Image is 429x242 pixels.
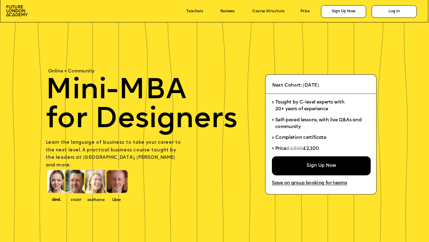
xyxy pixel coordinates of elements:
[275,135,327,140] span: Completion certificate
[275,146,287,151] span: Price:
[186,10,203,14] a: Teachers
[68,197,84,201] img: image-b2f1584c-cbf7-4a77-bbe0-f56ae6ee31f2.png
[6,5,28,16] img: image-aac980e9-41de-4c2d-a048-f29dd30a0068.png
[272,83,319,88] span: Next Cohort: [DATE]
[48,196,65,201] img: image-388f4489-9820-4c53-9b08-f7df0b8d4ae2.png
[275,100,344,112] span: Taught by C-level experts with 20+ years of experience
[300,10,310,14] a: Price
[272,181,347,186] a: Save on group booking for teams
[220,10,234,14] a: Reviews
[252,10,284,14] a: Course Structure
[46,140,182,168] span: Learn the language of business to take your career to the next level. A practical business course...
[275,118,363,129] span: Self-paced lessons, with live Q&As and community
[46,76,238,134] span: Mini-MBA for Designers
[287,146,303,151] span: £2,500
[48,69,95,74] span: Online + Community
[86,196,106,202] img: image-b7d05013-d886-4065-8d38-3eca2af40620.png
[108,197,125,201] img: image-99cff0b2-a396-4aab-8550-cf4071da2cb9.png
[303,146,319,151] span: £2,100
